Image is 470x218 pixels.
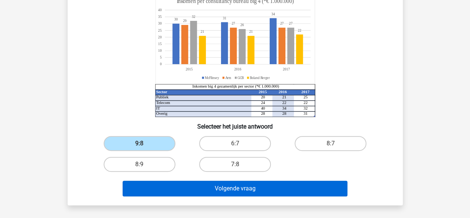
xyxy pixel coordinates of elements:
[303,95,307,99] tspan: 25
[156,95,169,99] tspan: Publiek
[261,95,265,99] tspan: 20
[192,15,195,19] tspan: 32
[261,111,265,116] tspan: 28
[199,157,271,172] label: 7:8
[303,111,307,116] tspan: 31
[200,29,252,34] tspan: 2121
[282,106,286,110] tspan: 34
[80,117,391,130] h6: Selecteer het juiste antwoord
[259,89,267,94] tspan: 2015
[158,28,162,32] tspan: 25
[183,19,186,23] tspan: 29
[156,89,167,94] tspan: Sector
[295,136,366,151] label: 8:7
[158,42,162,46] tspan: 15
[298,28,301,32] tspan: 22
[237,75,244,80] tspan: GCB
[158,15,162,19] tspan: 35
[199,136,271,151] label: 6:7
[192,84,279,89] tspan: Inkomen big 4 gezamenlijk per sector (*€ 1.000.000)
[282,95,286,99] tspan: 21
[156,106,160,110] tspan: IT
[271,12,275,16] tspan: 34
[158,8,162,12] tspan: 40
[174,17,178,22] tspan: 30
[104,157,175,172] label: 8:9
[185,67,289,72] tspan: 201520162017
[261,100,265,105] tspan: 24
[156,100,170,105] tspan: Telecom
[223,16,226,20] tspan: 31
[301,89,309,94] tspan: 2017
[225,75,231,80] tspan: Arm
[156,111,168,116] tspan: Overig
[289,21,292,26] tspan: 27
[250,75,270,80] tspan: Boland Rerger
[282,100,286,105] tspan: 22
[303,100,307,105] tspan: 22
[240,23,244,27] tspan: 26
[282,111,286,116] tspan: 28
[205,75,219,80] tspan: McFlinsey
[278,89,286,94] tspan: 2016
[158,35,162,39] tspan: 20
[158,21,162,26] tspan: 30
[123,181,347,196] button: Volgende vraag
[160,62,162,66] tspan: 0
[303,106,307,110] tspan: 32
[231,21,283,26] tspan: 2727
[104,136,175,151] label: 9:8
[261,106,265,110] tspan: 40
[160,55,162,60] tspan: 5
[158,48,162,53] tspan: 10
